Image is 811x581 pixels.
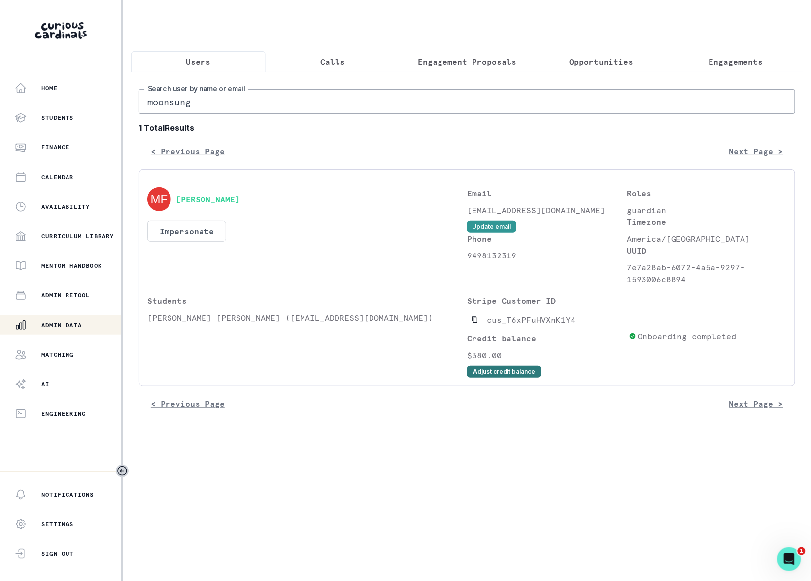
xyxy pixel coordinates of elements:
[570,56,634,68] p: Opportunities
[709,56,763,68] p: Engagements
[320,56,345,68] p: Calls
[139,394,237,414] button: < Previous Page
[467,366,541,378] button: Adjust credit balance
[41,491,94,499] p: Notifications
[116,465,129,477] button: Toggle sidebar
[139,122,795,134] b: 1 Total Results
[176,194,240,204] button: [PERSON_NAME]
[41,203,90,211] p: Availability
[467,312,483,327] button: Copied to clipboard
[41,410,86,418] p: Engineering
[467,349,625,361] p: $380.00
[627,245,787,256] p: UUID
[638,330,737,342] p: Onboarding completed
[627,204,787,216] p: guardian
[467,250,627,261] p: 9498132319
[147,312,467,324] p: [PERSON_NAME] [PERSON_NAME] ([EMAIL_ADDRESS][DOMAIN_NAME])
[418,56,516,68] p: Engagement Proposals
[627,233,787,245] p: America/[GEOGRAPHIC_DATA]
[147,187,171,211] img: svg
[467,204,627,216] p: [EMAIL_ADDRESS][DOMAIN_NAME]
[467,221,516,233] button: Update email
[487,314,575,326] p: cus_T6xPFuHVXnK1Y4
[41,262,102,270] p: Mentor Handbook
[41,232,114,240] p: Curriculum Library
[717,142,795,161] button: Next Page >
[467,332,625,344] p: Credit balance
[41,144,69,151] p: Finance
[41,351,74,359] p: Matching
[41,520,74,528] p: Settings
[467,295,625,307] p: Stripe Customer ID
[798,547,806,555] span: 1
[41,84,58,92] p: Home
[467,233,627,245] p: Phone
[41,550,74,558] p: Sign Out
[147,295,467,307] p: Students
[627,187,787,199] p: Roles
[717,394,795,414] button: Next Page >
[627,261,787,285] p: 7e7a28ab-6072-4a5a-9297-1593006c8894
[41,291,90,299] p: Admin Retool
[41,380,49,388] p: AI
[41,173,74,181] p: Calendar
[41,114,74,122] p: Students
[627,216,787,228] p: Timezone
[147,221,226,242] button: Impersonate
[467,187,627,199] p: Email
[186,56,210,68] p: Users
[777,547,801,571] iframe: Intercom live chat
[139,142,237,161] button: < Previous Page
[35,22,87,39] img: Curious Cardinals Logo
[41,321,82,329] p: Admin Data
